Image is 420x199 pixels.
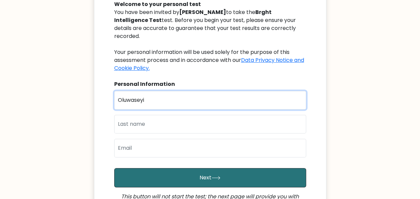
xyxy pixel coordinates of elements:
[114,0,306,8] div: Welcome to your personal test
[114,8,306,72] div: You have been invited by to take the test. Before you begin your test, please ensure your details...
[114,8,272,24] b: Brght Intelligence Test
[179,8,226,16] b: [PERSON_NAME]
[114,139,306,157] input: Email
[114,80,306,88] div: Personal Information
[114,168,306,187] button: Next
[114,56,304,72] a: Data Privacy Notice and Cookie Policy.
[114,91,306,109] input: First name
[114,115,306,133] input: Last name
